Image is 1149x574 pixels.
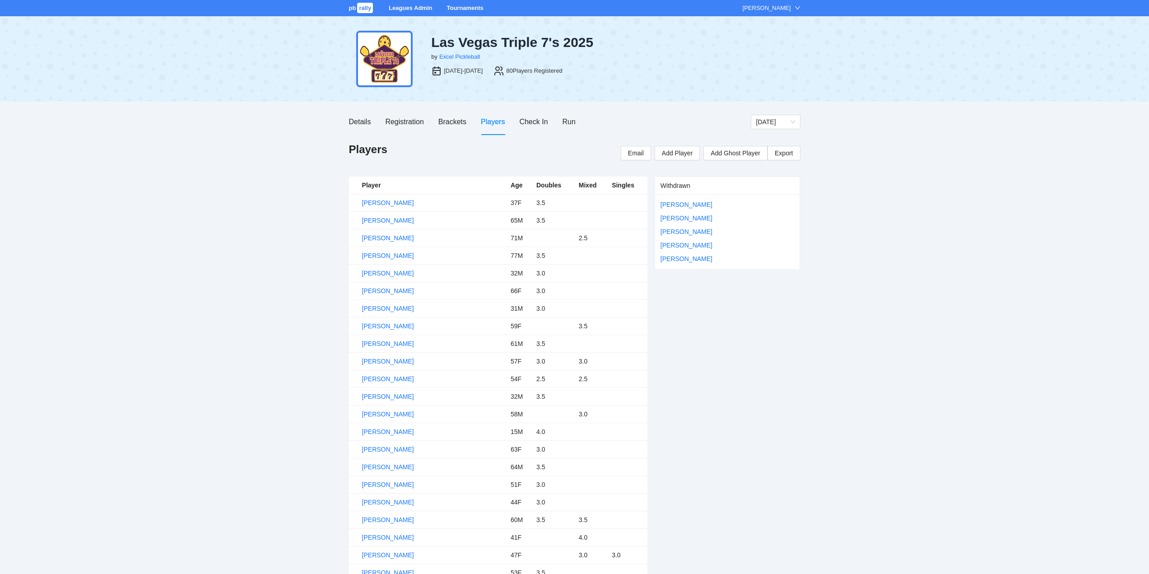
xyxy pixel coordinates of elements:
td: 3.0 [533,440,575,458]
td: 66F [507,282,533,299]
td: 60M [507,511,533,528]
td: 3.5 [575,511,608,528]
div: Run [563,116,576,127]
td: 3.5 [533,335,575,352]
td: 4.0 [575,528,608,546]
a: [PERSON_NAME] [362,270,414,277]
td: 3.0 [533,264,575,282]
td: 3.0 [533,493,575,511]
td: 3.5 [575,317,608,335]
a: [PERSON_NAME] [362,446,414,453]
td: 37F [507,194,533,211]
a: [PERSON_NAME] [362,305,414,312]
td: 3.5 [533,211,575,229]
a: [PERSON_NAME] [362,393,414,400]
div: Mixed [579,180,605,190]
button: Email [621,146,651,160]
a: [PERSON_NAME] [661,215,712,222]
td: 3.0 [608,546,647,564]
td: 41F [507,528,533,546]
td: 3.5 [533,511,575,528]
td: 3.5 [533,247,575,264]
a: [PERSON_NAME] [661,201,712,208]
td: 51F [507,476,533,493]
div: Player [362,180,503,190]
a: [PERSON_NAME] [362,287,414,294]
a: [PERSON_NAME] [362,358,414,365]
div: Players [481,116,505,127]
a: [PERSON_NAME] [362,217,414,224]
td: 59F [507,317,533,335]
span: Friday [756,115,795,129]
td: 2.5 [575,370,608,387]
div: Doubles [536,180,572,190]
td: 77M [507,247,533,264]
td: 2.5 [533,370,575,387]
td: 61M [507,335,533,352]
td: 3.0 [575,405,608,423]
td: 47F [507,546,533,564]
a: Excel Pickleball [439,53,480,60]
a: [PERSON_NAME] [362,199,414,206]
a: [PERSON_NAME] [362,463,414,471]
div: Registration [385,116,423,127]
span: Add Player [662,148,693,158]
td: 57F [507,352,533,370]
td: 32M [507,264,533,282]
span: down [795,5,800,11]
td: 54F [507,370,533,387]
td: 64M [507,458,533,476]
a: [PERSON_NAME] [661,242,712,249]
a: [PERSON_NAME] [661,255,712,262]
a: [PERSON_NAME] [661,228,712,235]
span: Add Ghost Player [711,148,760,158]
td: 3.5 [533,387,575,405]
a: [PERSON_NAME] [362,340,414,347]
h1: Players [349,142,387,157]
a: [PERSON_NAME] [362,534,414,541]
a: [PERSON_NAME] [362,234,414,242]
td: 58M [507,405,533,423]
button: Add Player [655,146,700,160]
span: Export [775,146,793,160]
div: Check In [519,116,548,127]
td: 3.0 [575,546,608,564]
a: Tournaments [447,5,483,11]
td: 3.0 [575,352,608,370]
a: [PERSON_NAME] [362,375,414,383]
a: pbrally [349,5,375,11]
div: by [431,52,437,61]
td: 3.5 [533,458,575,476]
a: [PERSON_NAME] [362,516,414,523]
a: [PERSON_NAME] [362,551,414,559]
td: 44F [507,493,533,511]
td: 3.0 [533,299,575,317]
td: 3.0 [533,476,575,493]
td: 15M [507,423,533,440]
div: Singles [612,180,644,190]
td: 63F [507,440,533,458]
td: 4.0 [533,423,575,440]
td: 3.0 [533,352,575,370]
button: Add Ghost Player [703,146,768,160]
a: Leagues Admin [389,5,432,11]
td: 3.5 [533,194,575,211]
td: 32M [507,387,533,405]
a: [PERSON_NAME] [362,481,414,488]
td: 31M [507,299,533,317]
span: rally [357,3,373,13]
div: [DATE]-[DATE] [444,66,483,75]
div: Brackets [438,116,466,127]
a: Export [768,146,800,160]
div: Withdrawn [661,177,795,194]
div: Las Vegas Triple 7's 2025 [431,34,642,51]
a: [PERSON_NAME] [362,252,414,259]
a: [PERSON_NAME] [362,499,414,506]
span: Email [628,148,644,158]
div: Details [349,116,371,127]
div: 80 Players Registered [506,66,562,75]
td: 71M [507,229,533,247]
td: 2.5 [575,229,608,247]
td: 3.0 [533,282,575,299]
a: [PERSON_NAME] [362,322,414,330]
